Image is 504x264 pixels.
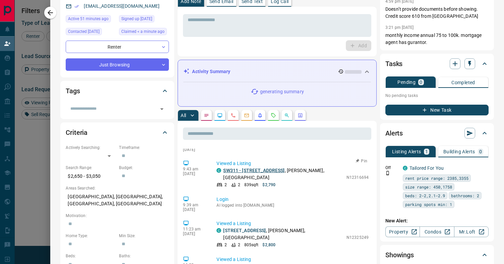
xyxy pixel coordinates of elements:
[284,113,290,118] svg: Opportunities
[216,196,369,203] p: Login
[183,227,206,231] p: 11:23 am
[385,6,489,20] p: Doesn’t provide documents before showing. Credit score 610 from [GEOGRAPHIC_DATA]
[216,220,369,227] p: Viewed a Listing
[385,128,403,139] h2: Alerts
[66,15,116,24] div: Mon Sep 15 2025
[385,56,489,72] div: Tasks
[346,174,369,180] p: N12316694
[181,113,186,118] p: All
[183,65,371,78] div: Activity Summary
[392,149,421,154] p: Listing Alerts
[183,171,206,176] p: [DATE]
[119,233,169,239] p: Min Size:
[216,203,369,208] p: Al logged into [DOMAIN_NAME]
[385,58,402,69] h2: Tasks
[216,160,369,167] p: Viewed a Listing
[397,80,416,85] p: Pending
[216,228,221,233] div: condos.ca
[121,28,165,35] span: Claimed < a minute ago
[223,227,343,241] p: , [PERSON_NAME], [GEOGRAPHIC_DATA]
[225,182,227,188] p: 2
[216,256,369,263] p: Viewed a Listing
[74,4,79,9] svg: Email Verified
[66,41,169,53] div: Renter
[223,168,285,173] a: SW311 - [STREET_ADDRESS]
[66,124,169,141] div: Criteria
[183,207,206,212] p: [DATE]
[66,191,169,209] p: [GEOGRAPHIC_DATA], [GEOGRAPHIC_DATA], [GEOGRAPHIC_DATA], [GEOGRAPHIC_DATA]
[183,203,206,207] p: 9:39 am
[204,113,209,118] svg: Notes
[385,165,399,171] p: Off
[405,175,468,181] span: rent price range: 2385,3355
[271,113,276,118] svg: Requests
[244,242,259,248] p: 805 sqft
[451,80,475,85] p: Completed
[403,166,407,170] div: condos.ca
[66,165,116,171] p: Search Range:
[405,192,445,199] span: beds: 2-2,2.1-2.9
[68,28,100,35] span: Contacted [DATE]
[257,113,263,118] svg: Listing Alerts
[346,234,369,241] p: N12325249
[385,32,489,46] p: monthly income annual 75 to 100k. mortgage agent has gurantor.
[451,192,479,199] span: bathrooms: 2
[244,182,259,188] p: 839 sqft
[262,242,275,248] p: $2,800
[119,253,169,259] p: Baths:
[84,3,160,9] a: [EMAIL_ADDRESS][DOMAIN_NAME]
[385,217,489,224] p: New Alert:
[385,125,489,141] div: Alerts
[119,165,169,171] p: Budget:
[238,182,240,188] p: 2
[260,88,304,95] p: generating summary
[479,149,482,154] p: 0
[66,171,116,182] p: $2,650 - $3,050
[183,231,206,236] p: [DATE]
[385,250,414,260] h2: Showings
[425,149,428,154] p: 1
[66,253,116,259] p: Beds:
[119,28,169,37] div: Mon Sep 15 2025
[405,183,452,190] span: size range: 450,1758
[385,247,489,263] div: Showings
[66,145,116,151] p: Actively Searching:
[385,171,390,175] svg: Push Notification Only
[223,167,343,181] p: , [PERSON_NAME], [GEOGRAPHIC_DATA]
[443,149,475,154] p: Building Alerts
[66,28,116,37] div: Sat Sep 06 2025
[225,242,227,248] p: 2
[66,86,80,96] h2: Tags
[385,91,489,101] p: No pending tasks
[66,83,169,99] div: Tags
[183,147,206,152] p: [DATE]
[68,15,109,22] span: Active 51 minutes ago
[454,226,489,237] a: Mr.Loft
[183,167,206,171] p: 9:43 am
[157,104,167,114] button: Open
[409,165,444,171] a: Tailored For You
[216,168,221,173] div: condos.ca
[223,228,266,233] a: [STREET_ADDRESS]
[231,113,236,118] svg: Calls
[192,68,230,75] p: Activity Summary
[298,113,303,118] svg: Agent Actions
[238,242,240,248] p: 2
[262,182,275,188] p: $2,790
[66,185,169,191] p: Areas Searched:
[420,80,422,85] p: 0
[121,15,152,22] span: Signed up [DATE]
[66,233,116,239] p: Home Type:
[66,213,169,219] p: Motivation:
[119,145,169,151] p: Timeframe:
[119,15,169,24] div: Sat Sep 06 2025
[385,105,489,115] button: New Task
[352,158,371,164] button: Pin
[385,226,420,237] a: Property
[217,113,223,118] svg: Lead Browsing Activity
[66,127,87,138] h2: Criteria
[405,201,452,208] span: parking spots min: 1
[66,58,169,71] div: Just Browsing
[420,226,454,237] a: Condos
[385,25,414,30] p: 3:21 pm [DATE]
